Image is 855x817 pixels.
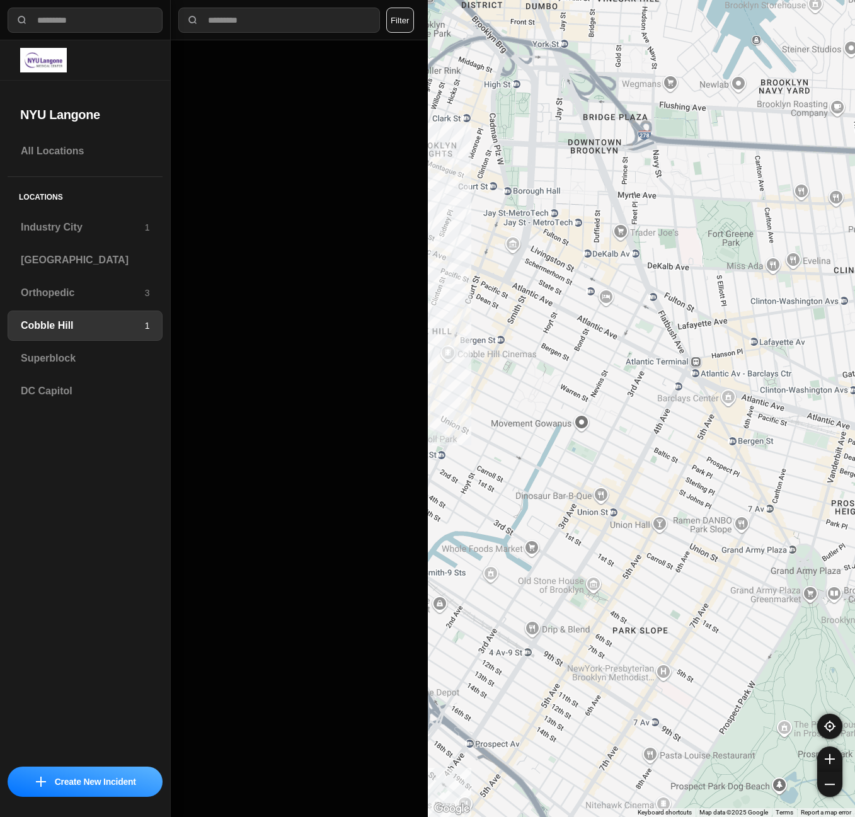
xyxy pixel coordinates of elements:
[16,14,28,26] img: search
[817,746,842,772] button: zoom-in
[431,801,473,817] img: Google
[21,285,145,300] h3: Orthopedic
[8,245,163,275] a: [GEOGRAPHIC_DATA]
[186,14,199,26] img: search
[638,808,692,817] button: Keyboard shortcuts
[825,754,835,764] img: zoom-in
[8,343,163,374] a: Superblock
[431,801,473,817] a: Open this area in Google Maps (opens a new window)
[825,779,835,789] img: zoom-out
[776,809,793,816] a: Terms
[21,253,149,268] h3: [GEOGRAPHIC_DATA]
[21,144,149,159] h3: All Locations
[801,809,851,816] a: Report a map error
[20,106,150,123] h2: NYU Langone
[386,8,414,33] button: Filter
[145,287,150,299] p: 3
[21,384,149,399] h3: DC Capitol
[20,48,67,72] img: logo
[21,220,145,235] h3: Industry City
[824,721,835,732] img: recenter
[699,809,768,816] span: Map data ©2025 Google
[8,278,163,308] a: Orthopedic3
[21,318,145,333] h3: Cobble Hill
[8,311,163,341] a: Cobble Hill1
[8,767,163,797] button: iconCreate New Incident
[8,136,163,166] a: All Locations
[36,777,46,787] img: icon
[8,177,163,212] h5: Locations
[8,212,163,243] a: Industry City1
[145,319,150,332] p: 1
[817,714,842,739] button: recenter
[55,775,136,788] p: Create New Incident
[817,772,842,797] button: zoom-out
[21,351,149,366] h3: Superblock
[8,376,163,406] a: DC Capitol
[145,221,150,234] p: 1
